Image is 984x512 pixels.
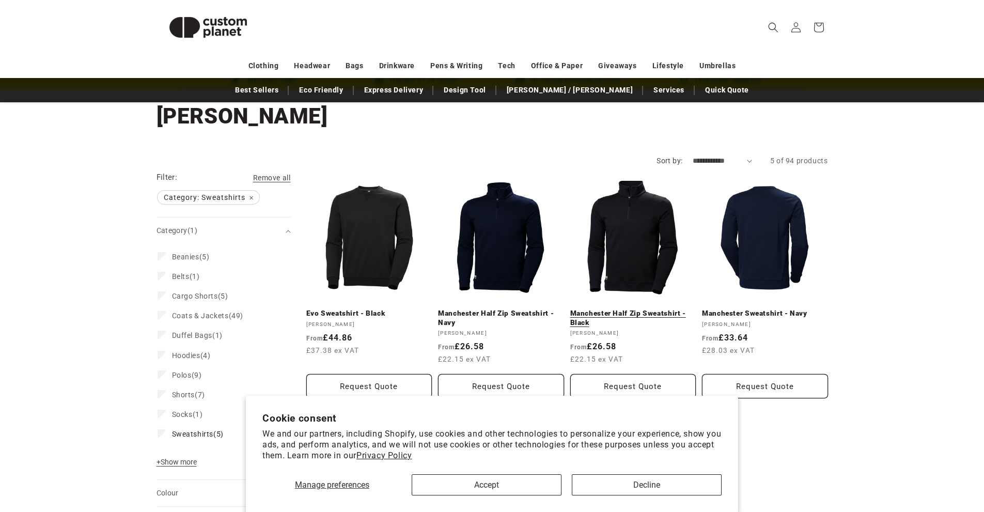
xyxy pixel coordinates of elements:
[657,157,682,165] label: Sort by:
[157,218,291,244] summary: Category (1 selected)
[158,191,259,204] span: Category: Sweatshirts
[253,174,291,182] span: Remove all
[157,489,179,497] span: Colour
[157,191,260,204] a: Category: Sweatshirts
[262,412,722,424] h2: Cookie consent
[531,57,583,75] a: Office & Paper
[438,374,564,398] button: Request Quote
[356,451,412,460] a: Privacy Policy
[702,309,828,318] a: Manchester Sweatshirt - Navy
[172,272,190,281] span: Belts
[172,272,200,281] span: (1)
[248,57,279,75] a: Clothing
[172,312,229,320] span: Coats & Jackets
[306,374,432,398] button: Request Quote
[359,81,429,99] a: Express Delivery
[172,351,200,360] span: Hoodies
[157,4,260,51] img: Custom Planet
[430,57,482,75] a: Pens & Writing
[699,57,736,75] a: Umbrellas
[700,81,754,99] a: Quick Quote
[498,57,515,75] a: Tech
[172,292,218,300] span: Cargo Shorts
[412,474,561,495] button: Accept
[439,81,491,99] a: Design Tool
[157,457,200,472] button: Show more
[157,458,161,466] span: +
[648,81,690,99] a: Services
[253,172,291,184] a: Remove all
[502,81,638,99] a: [PERSON_NAME] / [PERSON_NAME]
[262,429,722,461] p: We and our partners, including Shopify, use cookies and other technologies to personalize your ex...
[294,81,348,99] a: Eco Friendly
[598,57,636,75] a: Giveaways
[157,480,291,506] summary: Colour (0 selected)
[438,309,564,327] a: Manchester Half Zip Sweatshirt - Navy
[157,172,178,183] h2: Filter:
[157,102,828,130] h1: [PERSON_NAME]
[172,370,202,380] span: (9)
[570,309,696,327] a: Manchester Half Zip Sweatshirt - Black
[811,400,984,512] iframe: Chat Widget
[295,480,369,490] span: Manage preferences
[379,57,415,75] a: Drinkware
[172,429,224,439] span: (5)
[157,458,197,466] span: Show more
[172,291,228,301] span: (5)
[572,474,722,495] button: Decline
[172,410,193,418] span: Socks
[188,226,197,235] span: (1)
[294,57,330,75] a: Headwear
[770,157,828,165] span: 5 of 94 products
[346,57,363,75] a: Bags
[157,226,197,235] span: Category
[172,252,210,261] span: (5)
[172,311,243,320] span: (49)
[702,374,828,398] button: Request Quote
[172,391,195,399] span: Shorts
[652,57,684,75] a: Lifestyle
[172,371,192,379] span: Polos
[306,309,432,318] a: Evo Sweatshirt - Black
[172,351,211,360] span: (4)
[230,81,284,99] a: Best Sellers
[762,16,785,39] summary: Search
[172,331,213,339] span: Duffel Bags
[172,430,214,438] span: Sweatshirts
[172,390,205,399] span: (7)
[172,410,203,419] span: (1)
[172,331,223,340] span: (1)
[172,253,199,261] span: Beanies
[262,474,401,495] button: Manage preferences
[570,374,696,398] button: Request Quote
